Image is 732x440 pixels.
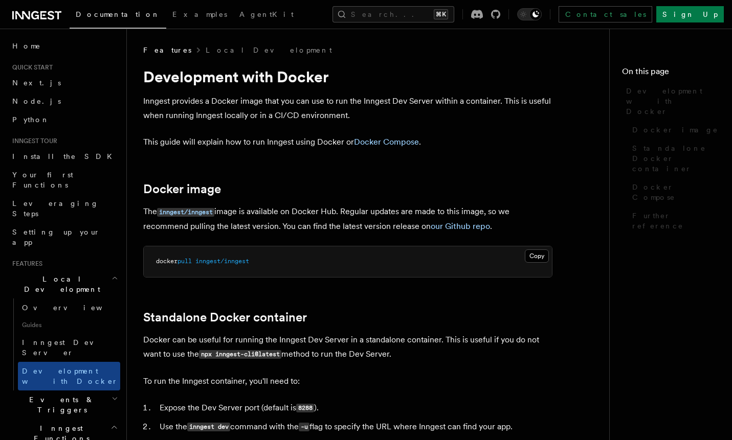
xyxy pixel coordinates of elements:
span: Python [12,115,50,124]
code: 8288 [296,404,314,412]
a: Home [8,37,120,55]
span: Node.js [12,97,61,105]
a: Development with Docker [18,362,120,390]
span: Examples [172,10,227,18]
a: Documentation [70,3,166,29]
a: Your first Functions [8,166,120,194]
a: Contact sales [559,6,652,22]
a: our Github repo [431,221,490,231]
a: Python [8,110,120,129]
span: Leveraging Steps [12,199,99,218]
span: Quick start [8,63,53,72]
a: Docker image [143,182,221,196]
a: Local Development [206,45,332,55]
span: Your first Functions [12,171,73,189]
span: Docker image [632,125,718,135]
span: Further reference [632,211,720,231]
a: Development with Docker [622,82,720,121]
span: Features [143,45,191,55]
li: Expose the Dev Server port (default is ). [157,401,552,415]
kbd: ⌘K [434,9,448,19]
a: AgentKit [233,3,300,28]
span: AgentKit [239,10,294,18]
p: To run the Inngest container, you'll need to: [143,374,552,388]
span: inngest/inngest [195,258,249,265]
a: Leveraging Steps [8,194,120,223]
p: Inngest provides a Docker image that you can use to run the Inngest Dev Server within a container... [143,94,552,123]
span: Overview [22,304,127,312]
a: Standalone Docker container [628,139,720,178]
li: Use the command with the flag to specify the URL where Inngest can find your app. [157,420,552,434]
a: Standalone Docker container [143,310,307,325]
span: Local Development [8,274,112,294]
span: Development with Docker [626,86,720,117]
a: inngest/inngest [157,206,214,216]
span: docker [156,258,178,265]
a: Further reference [628,206,720,235]
h1: Development with Docker [143,67,552,86]
a: Sign Up [656,6,724,22]
span: Guides [18,317,120,333]
h4: On this page [622,65,720,82]
span: Inngest Dev Server [22,338,109,357]
span: Install the SDK [12,152,118,160]
code: -u [299,423,309,431]
a: Docker Compose [628,178,720,206]
code: inngest/inngest [157,208,214,217]
span: Setting up your app [12,228,100,246]
p: The image is available on Docker Hub. Regular updates are made to this image, so we recommend pul... [143,204,552,234]
button: Search...⌘K [332,6,454,22]
button: Toggle dark mode [517,8,542,20]
code: npx inngest-cli@latest [199,350,281,359]
code: inngest dev [187,423,230,431]
a: Setting up your app [8,223,120,251]
span: pull [178,258,192,265]
a: Docker image [628,121,720,139]
button: Events & Triggers [8,390,120,419]
a: Inngest Dev Server [18,333,120,362]
a: Docker Compose [354,137,419,147]
span: Docker Compose [632,182,720,202]
button: Copy [525,249,549,263]
span: Inngest tour [8,137,57,145]
span: Features [8,260,42,268]
span: Home [12,41,41,51]
a: Overview [18,298,120,317]
p: Docker can be useful for running the Inngest Dev Server in a standalone container. This is useful... [143,333,552,362]
button: Local Development [8,270,120,298]
a: Install the SDK [8,147,120,166]
span: Standalone Docker container [632,143,720,174]
a: Node.js [8,92,120,110]
span: Development with Docker [22,367,118,385]
a: Next.js [8,74,120,92]
p: This guide will explain how to run Inngest using Docker or . [143,135,552,149]
span: Events & Triggers [8,395,112,415]
div: Local Development [8,298,120,390]
span: Documentation [76,10,160,18]
span: Next.js [12,79,61,87]
a: Examples [166,3,233,28]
